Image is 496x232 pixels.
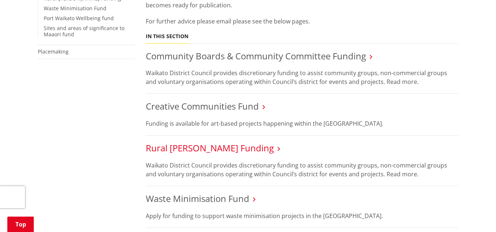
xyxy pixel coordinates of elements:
[38,48,69,55] a: Placemaking
[462,201,489,228] iframe: Messenger Launcher
[146,161,459,178] p: Waikato District Council provides discretionary funding to assist community groups, non-commercia...
[146,100,259,112] a: Creative Communities Fund
[44,15,114,22] a: Port Waikato Wellbeing fund
[146,33,188,40] h5: In this section
[146,50,366,62] a: Community Boards & Community Committee Funding
[146,211,459,220] p: Apply for funding to support waste minimisation projects in the [GEOGRAPHIC_DATA].
[44,25,124,38] a: Sites and areas of significance to Maaori fund
[146,192,249,205] a: Waste Minimisation Fund
[146,142,274,154] a: Rural [PERSON_NAME] Funding
[146,17,459,26] p: For further advice please email please see the below pages.
[146,119,459,128] p: Funding is available for art-based projects happening within the [GEOGRAPHIC_DATA].
[44,5,106,12] a: Waste Minimisation Fund
[146,69,459,86] p: Waikato District Council provides discretionary funding to assist community groups, non-commercia...
[7,217,34,232] a: Top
